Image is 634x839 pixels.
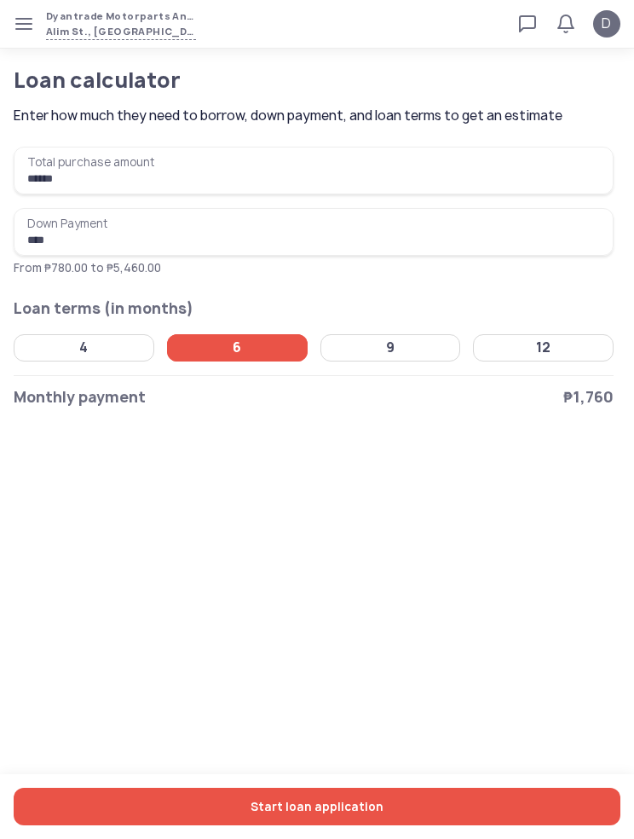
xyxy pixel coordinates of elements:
[46,24,196,39] span: Alim St., [GEOGRAPHIC_DATA], [GEOGRAPHIC_DATA], [GEOGRAPHIC_DATA], [GEOGRAPHIC_DATA], PHL
[386,339,395,356] div: 9
[14,68,517,92] h1: Loan calculator
[34,788,600,825] span: Start loan application
[14,208,614,256] input: Down PaymentFrom ₱780.00 to ₱5,460.00
[46,9,196,24] span: Dyantrade Motorparts And Accessories Kidapawan
[536,339,550,356] div: 12
[14,147,614,194] input: Total purchase amount
[593,10,620,38] button: D
[14,259,614,276] p: From ₱780.00 to ₱5,460.00
[79,339,88,356] div: 4
[14,385,146,409] span: Monthly payment
[14,106,620,126] span: Enter how much they need to borrow, down payment, and loan terms to get an estimate
[14,788,620,825] button: Start loan application
[563,385,614,409] span: ₱1,760
[46,9,196,40] button: Dyantrade Motorparts And Accessories KidapawanAlim St., [GEOGRAPHIC_DATA], [GEOGRAPHIC_DATA], [GE...
[233,339,241,356] div: 6
[14,297,614,321] h2: Loan terms (in months)
[602,14,611,34] span: D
